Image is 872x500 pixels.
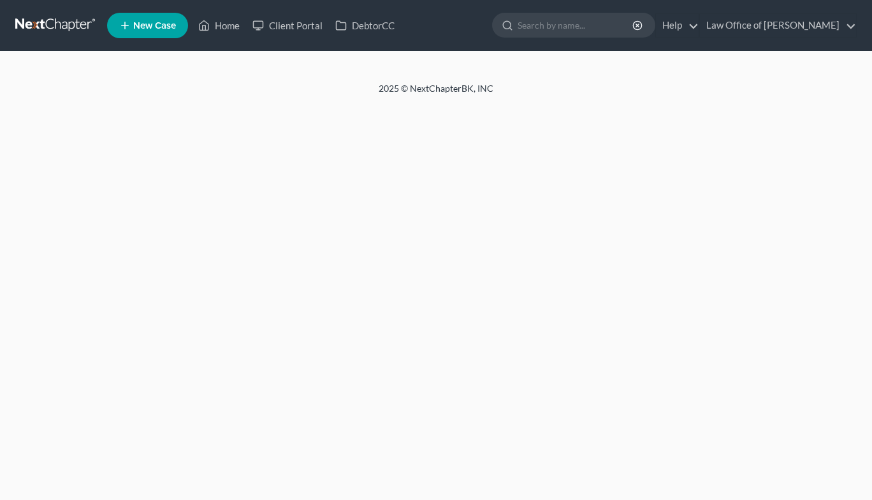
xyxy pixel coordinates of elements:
[246,14,329,37] a: Client Portal
[133,21,176,31] span: New Case
[73,82,799,105] div: 2025 © NextChapterBK, INC
[192,14,246,37] a: Home
[700,14,856,37] a: Law Office of [PERSON_NAME]
[518,13,634,37] input: Search by name...
[329,14,401,37] a: DebtorCC
[656,14,699,37] a: Help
